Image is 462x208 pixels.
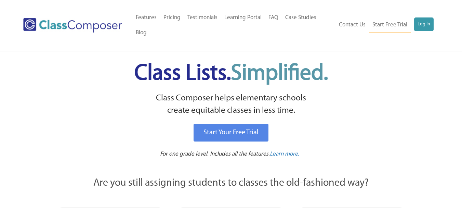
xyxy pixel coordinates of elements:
a: Contact Us [335,17,369,33]
a: Features [132,10,160,25]
a: Start Free Trial [369,17,411,33]
p: Class Composer helps elementary schools create equitable classes in less time. [56,92,407,117]
a: Pricing [160,10,184,25]
span: Class Lists. [134,63,328,85]
span: Simplified. [231,63,328,85]
a: Learn more. [270,150,299,159]
p: Are you still assigning students to classes the old-fashioned way? [57,176,406,191]
a: FAQ [265,10,282,25]
a: Blog [132,25,150,40]
a: Learning Portal [221,10,265,25]
span: Learn more. [270,151,299,157]
a: Case Studies [282,10,320,25]
img: Class Composer [23,18,122,33]
a: Log In [414,17,434,31]
a: Testimonials [184,10,221,25]
span: For one grade level. Includes all the features. [160,151,270,157]
nav: Header Menu [132,10,335,40]
a: Start Your Free Trial [194,124,268,142]
span: Start Your Free Trial [203,129,259,136]
nav: Header Menu [335,17,434,33]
